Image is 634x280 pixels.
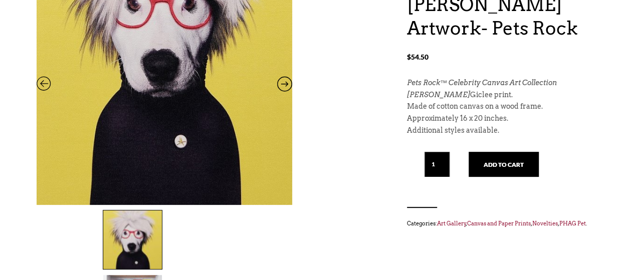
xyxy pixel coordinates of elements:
[532,220,558,227] a: Novelties
[407,113,597,125] p: Approximately 16 x 20 inches.
[559,220,586,227] a: PHAG Pet
[407,53,429,61] bdi: 54.50
[407,79,557,87] em: Pets Rock™ Celebrity Canvas Art Collection
[103,210,162,269] img: andy warhol dog art
[407,89,597,101] p: Giclee print.
[407,53,411,61] span: $
[407,218,597,229] span: Categories: , , , .
[407,101,597,113] p: Made of cotton canvas on a wood frame.
[469,152,539,177] button: Add to cart
[407,91,470,99] em: [PERSON_NAME]
[437,220,466,227] a: Art Gallery
[425,152,450,177] input: Qty
[407,125,597,137] p: Additional styles available.
[467,220,531,227] a: Canvas and Paper Prints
